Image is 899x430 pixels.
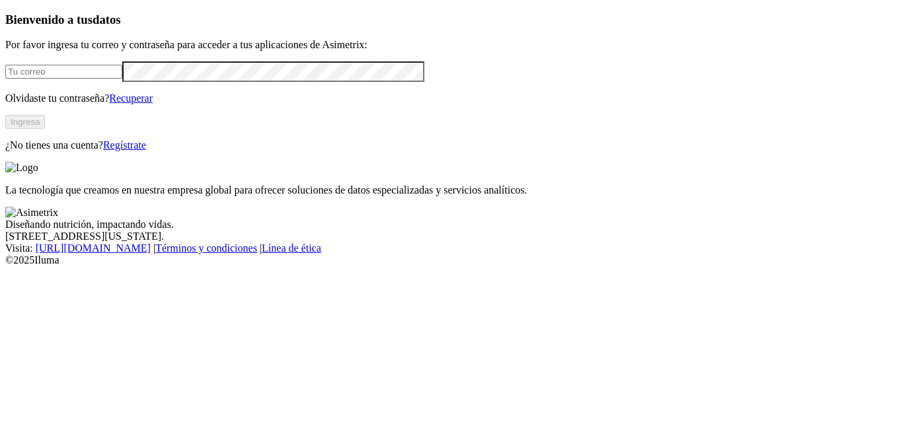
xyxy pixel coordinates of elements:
[5,139,894,151] p: ¿No tienes una cuenta?
[5,231,894,242] div: [STREET_ADDRESS][US_STATE].
[5,65,122,79] input: Tu correo
[262,242,321,254] a: Línea de ética
[5,254,894,266] div: © 2025 Iluma
[93,13,121,26] span: datos
[5,184,894,196] p: La tecnología que creamos en nuestra empresa global para ofrecer soluciones de datos especializad...
[5,162,38,174] img: Logo
[36,242,151,254] a: [URL][DOMAIN_NAME]
[109,92,153,104] a: Recuperar
[5,207,58,219] img: Asimetrix
[5,92,894,104] p: Olvidaste tu contraseña?
[5,242,894,254] div: Visita : | |
[5,39,894,51] p: Por favor ingresa tu correo y contraseña para acceder a tus aplicaciones de Asimetrix:
[155,242,257,254] a: Términos y condiciones
[5,13,894,27] h3: Bienvenido a tus
[103,139,146,151] a: Regístrate
[5,219,894,231] div: Diseñando nutrición, impactando vidas.
[5,115,45,129] button: Ingresa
